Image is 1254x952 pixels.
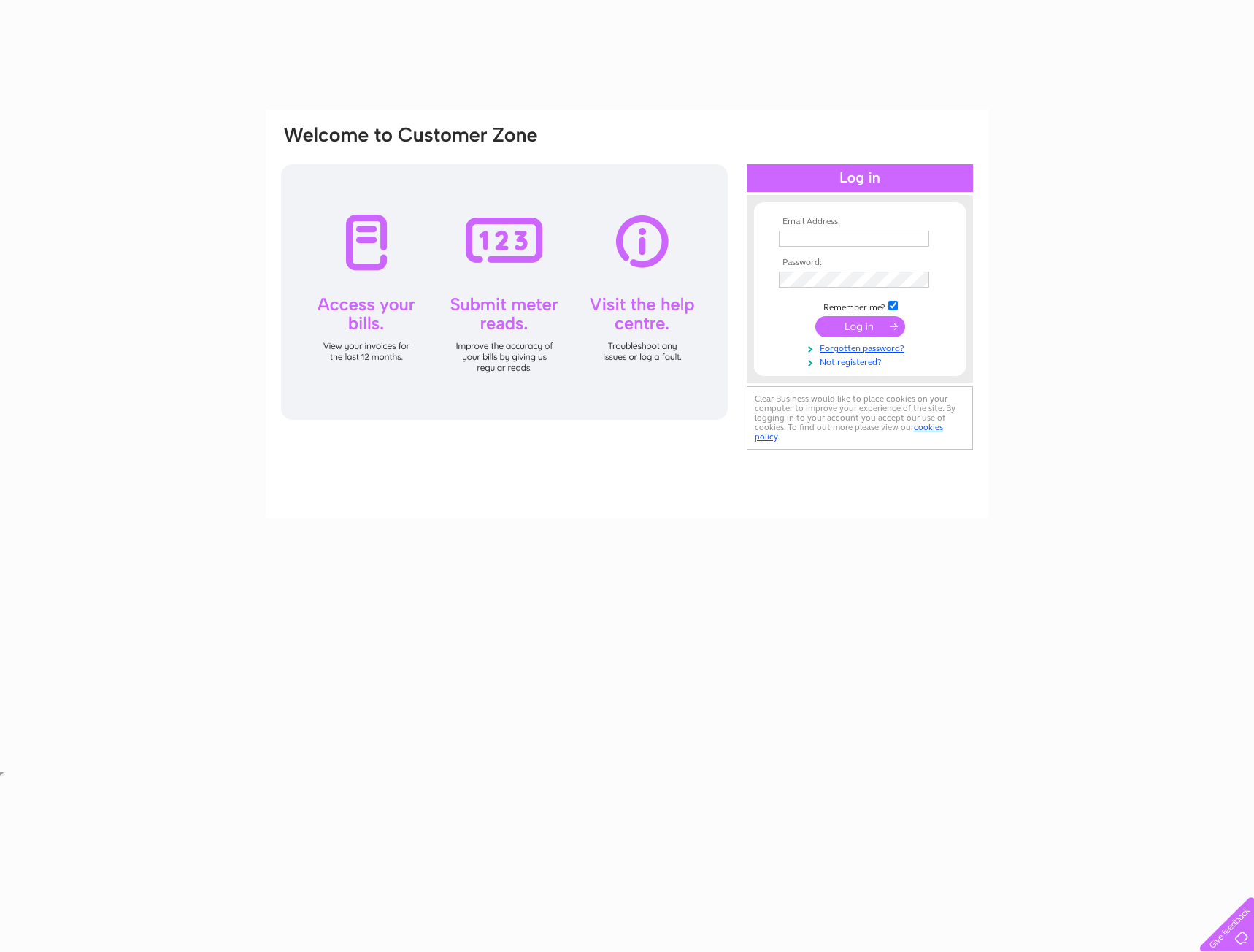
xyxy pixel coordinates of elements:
div: Clear Business would like to place cookies on your computer to improve your experience of the sit... [747,386,973,450]
a: Not registered? [779,354,945,368]
input: Submit [815,316,905,337]
th: Email Address: [775,217,945,227]
th: Password: [775,258,945,268]
a: cookies policy [755,422,943,442]
td: Remember me? [775,299,945,313]
a: Forgotten password? [779,340,945,354]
